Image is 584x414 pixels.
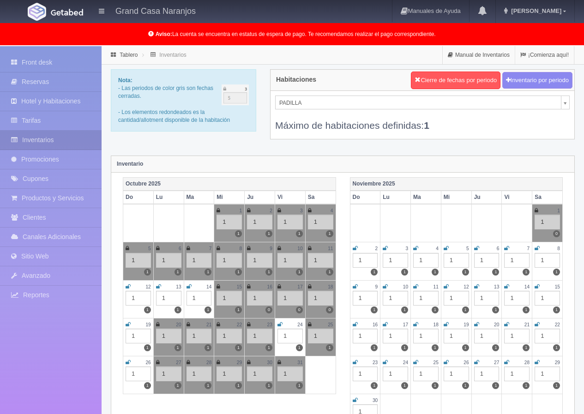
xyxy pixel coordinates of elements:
[383,253,408,268] div: 1
[275,109,570,132] div: Máximo de habitaciones definidas:
[504,253,530,268] div: 1
[217,329,242,343] div: 1
[276,76,316,83] h4: Habitaciones
[296,269,303,276] label: 1
[205,344,211,351] label: 1
[175,344,181,351] label: 1
[175,306,181,313] label: 1
[245,191,275,204] th: Ju
[326,230,333,237] label: 1
[279,96,557,110] span: PADILLA
[235,306,242,313] label: 1
[175,382,181,389] label: 1
[375,284,378,289] small: 9
[217,366,242,381] div: 1
[296,382,303,389] label: 1
[328,322,333,327] small: 25
[555,284,560,289] small: 15
[187,291,212,306] div: 1
[444,253,469,268] div: 1
[187,253,212,268] div: 1
[237,284,242,289] small: 15
[380,191,411,204] th: Lu
[51,9,83,16] img: Getabed
[326,306,333,313] label: 0
[474,291,500,306] div: 1
[401,306,408,313] label: 1
[123,177,336,191] th: Octubre 2025
[535,215,560,229] div: 1
[411,72,500,89] button: Cierre de fechas por periodo
[553,269,560,276] label: 1
[206,360,211,365] small: 28
[462,269,469,276] label: 1
[471,191,502,204] th: Ju
[502,191,532,204] th: Vi
[308,291,333,306] div: 1
[265,382,272,389] label: 1
[176,322,181,327] small: 20
[214,191,245,204] th: Mi
[326,344,333,351] label: 1
[523,269,530,276] label: 1
[179,246,181,251] small: 6
[401,269,408,276] label: 1
[175,269,181,276] label: 1
[383,329,408,343] div: 1
[432,382,439,389] label: 1
[300,208,303,213] small: 3
[492,344,499,351] label: 1
[187,329,212,343] div: 1
[413,366,439,381] div: 1
[433,284,439,289] small: 11
[265,269,272,276] label: 1
[217,253,242,268] div: 1
[532,191,563,204] th: Sa
[28,3,46,21] img: Getabed
[222,84,249,105] img: cutoff.png
[497,246,500,251] small: 6
[265,230,272,237] label: 1
[464,284,469,289] small: 12
[353,253,378,268] div: 1
[176,284,181,289] small: 13
[432,344,439,351] label: 1
[502,72,572,89] button: Inventario por periodo
[504,291,530,306] div: 1
[153,191,184,204] th: Lu
[267,284,272,289] small: 16
[557,208,560,213] small: 1
[145,322,151,327] small: 19
[433,360,439,365] small: 25
[111,69,256,132] div: - Las periodos de color gris son fechas cerradas. - Los elementos redondeados es la cantidad/allo...
[296,344,303,351] label: 1
[464,322,469,327] small: 19
[126,253,151,268] div: 1
[373,360,378,365] small: 23
[209,246,212,251] small: 7
[432,306,439,313] label: 1
[373,398,378,403] small: 30
[535,366,560,381] div: 1
[265,306,272,313] label: 0
[235,344,242,351] label: 1
[555,360,560,365] small: 29
[553,344,560,351] label: 1
[444,291,469,306] div: 1
[474,253,500,268] div: 1
[144,269,151,276] label: 1
[401,344,408,351] label: 1
[176,360,181,365] small: 27
[156,253,181,268] div: 1
[403,322,408,327] small: 17
[411,191,441,204] th: Ma
[145,360,151,365] small: 26
[277,291,303,306] div: 1
[403,284,408,289] small: 10
[297,360,302,365] small: 31
[331,208,333,213] small: 4
[117,161,143,167] strong: Inventario
[308,329,333,343] div: 1
[350,191,380,204] th: Do
[474,329,500,343] div: 1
